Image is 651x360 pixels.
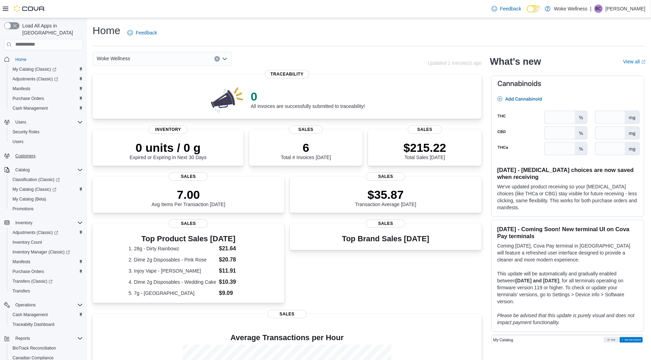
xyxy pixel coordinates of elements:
p: This update will be automatically and gradually enabled between , for all terminals operating on ... [497,270,638,305]
a: Security Roles [10,128,42,136]
button: Open list of options [222,56,228,62]
span: Inventory Manager (Classic) [10,248,83,256]
button: Manifests [7,84,86,94]
span: Manifests [10,85,83,93]
span: Sales [366,219,405,228]
div: Avg Items Per Transaction [DATE] [152,188,225,207]
div: Blaine Carter [594,5,603,13]
h3: Top Product Sales [DATE] [129,235,248,243]
a: My Catalog (Classic) [10,65,59,73]
span: My Catalog (Beta) [10,195,83,203]
button: Operations [13,301,39,309]
h4: Average Transactions per Hour [98,334,476,342]
p: Coming [DATE], Cova Pay terminal in [GEOGRAPHIC_DATA] will feature a refreshed user interface des... [497,242,638,263]
span: Catalog [13,166,83,174]
button: BioTrack Reconciliation [7,343,86,353]
a: Customers [13,152,38,160]
a: Transfers (Classic) [10,277,55,285]
a: Home [13,55,29,64]
a: Classification (Classic) [10,175,63,184]
button: Inventory Count [7,237,86,247]
button: Cash Management [7,310,86,320]
span: Home [13,55,83,64]
span: My Catalog (Classic) [10,65,83,73]
a: Purchase Orders [10,94,47,103]
a: Adjustments (Classic) [7,228,86,237]
span: Sales [169,219,208,228]
span: Sales [366,172,405,181]
button: Transfers [7,286,86,296]
button: Purchase Orders [7,94,86,103]
span: Sales [408,125,442,134]
dt: 5. 7g - [GEOGRAPHIC_DATA] [129,290,216,297]
button: Purchase Orders [7,267,86,276]
a: Classification (Classic) [7,175,86,185]
div: Transaction Average [DATE] [355,188,416,207]
p: [PERSON_NAME] [605,5,645,13]
button: Manifests [7,257,86,267]
a: Cash Management [10,311,50,319]
p: 7.00 [152,188,225,202]
span: Manifests [13,259,30,265]
dd: $21.64 [219,244,248,253]
div: Total Sales [DATE] [404,141,446,160]
div: All invoices are successfully submitted to traceability! [251,89,365,109]
dt: 2. Dime 2g Disposables - Pink Rose [129,256,216,263]
a: My Catalog (Classic) [7,185,86,194]
span: My Catalog (Classic) [13,66,56,72]
span: Cash Management [13,312,48,318]
a: Purchase Orders [10,267,47,276]
h2: What's new [490,56,541,67]
span: Home [15,57,26,62]
a: Transfers (Classic) [7,276,86,286]
a: Users [10,138,26,146]
a: Promotions [10,205,37,213]
span: Users [10,138,83,146]
a: Inventory Manager (Classic) [7,247,86,257]
button: Traceabilty Dashboard [7,320,86,329]
em: Please be advised that this update is purely visual and does not impact payment functionality. [497,313,635,325]
a: Manifests [10,258,33,266]
span: Inventory [15,220,32,226]
span: Traceabilty Dashboard [13,322,54,327]
a: My Catalog (Classic) [10,185,59,194]
span: Customers [13,151,83,160]
a: Adjustments (Classic) [10,75,61,83]
span: My Catalog (Beta) [13,196,46,202]
a: My Catalog (Beta) [10,195,49,203]
strong: [DATE] and [DATE] [516,278,559,283]
h1: Home [93,24,120,38]
span: Security Roles [13,129,39,135]
p: $215.22 [404,141,446,155]
dt: 3. Injoy Vape - [PERSON_NAME] [129,267,216,274]
dd: $9.09 [219,289,248,297]
span: Feedback [500,5,521,12]
h3: [DATE] - Coming Soon! New terminal UI on Cova Pay terminals [497,226,638,240]
span: Users [15,119,26,125]
button: Operations [1,300,86,310]
input: Dark Mode [527,5,541,13]
span: Cash Management [10,104,83,112]
button: Security Roles [7,127,86,137]
span: Feedback [136,29,157,36]
a: Feedback [489,2,524,16]
button: Users [7,137,86,147]
span: Adjustments (Classic) [10,228,83,237]
button: Reports [13,334,33,343]
p: 6 [281,141,331,155]
img: Cova [14,5,45,12]
p: 0 [251,89,365,103]
span: Classification (Classic) [13,177,60,182]
button: Catalog [1,165,86,175]
span: Classification (Classic) [10,175,83,184]
span: Users [13,139,23,144]
p: 0 units / 0 g [130,141,207,155]
a: Feedback [125,26,160,40]
span: Load All Apps in [GEOGRAPHIC_DATA] [19,22,83,36]
button: Reports [1,334,86,343]
span: Inventory Count [13,240,42,245]
span: Transfers [10,287,83,295]
p: $35.87 [355,188,416,202]
h3: Top Brand Sales [DATE] [342,235,429,243]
